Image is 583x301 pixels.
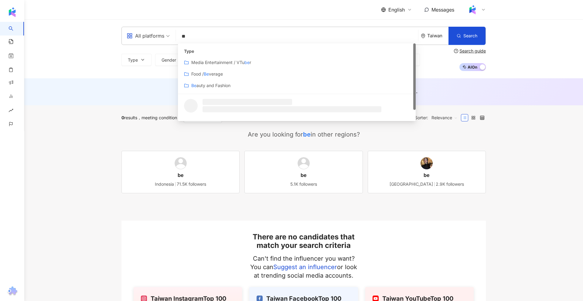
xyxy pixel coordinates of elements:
mark: be [244,60,250,65]
div: Search guide [459,49,486,53]
span: Gender [162,58,176,63]
div: 5.1K followers [290,181,317,187]
div: Type [184,48,410,54]
div: Indonesia [155,181,174,187]
span: verage [209,71,223,76]
div: 71.5K followers [177,181,206,187]
span: appstore [127,33,133,39]
span: 0 [121,115,124,120]
img: KOL Avatar [298,157,310,169]
button: Type [121,54,152,66]
h2: There are no candidates that match your search criteria [247,233,361,249]
span: environment [421,34,425,38]
span: rise [9,104,13,118]
img: Kolr%20app%20icon%20%281%29.png [467,4,478,15]
span: r [250,60,251,65]
div: Taiwan [427,33,448,38]
span: meeting condition ： [137,115,181,120]
div: be [303,130,311,139]
div: [GEOGRAPHIC_DATA] [390,181,433,187]
span: Type [128,58,138,63]
div: Are you looking for in other regions? [248,130,360,139]
span: folder [184,71,189,77]
a: Suggest an influencer [273,263,337,271]
a: KOL AvatarbeIndonesia71.5K followers [121,151,240,193]
span: Food / [191,71,204,76]
div: All platforms [127,31,164,41]
span: question-circle [454,49,458,53]
a: KOL Avatarbe[GEOGRAPHIC_DATA]2.9K followers [368,151,486,193]
img: KOL Avatar [175,157,187,169]
div: be [301,172,307,178]
img: KOL Avatar [421,157,433,169]
a: KOL Avatarbe5.1K followers [244,151,363,193]
span: Search [463,33,477,38]
p: Can't find the influencer you want? You can or look at trending social media accounts. [247,254,361,280]
mark: Be [191,83,196,88]
span: Messages [431,7,454,13]
span: Media Entertainment / VTu [191,60,244,65]
div: be [178,172,184,178]
img: chrome extension [6,286,18,296]
a: search [9,22,30,36]
button: Gender [155,54,190,66]
button: Search [448,27,486,45]
img: logo icon [7,7,17,17]
div: 2.9K followers [436,181,464,187]
div: results [121,115,137,120]
span: folder [184,59,189,66]
mark: Be [204,71,209,76]
span: English [388,6,405,13]
span: auty and Fashion [196,83,230,88]
span: folder [184,82,189,89]
div: be [424,172,430,178]
span: Relevance [431,113,458,123]
div: Sorter: [415,113,461,123]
